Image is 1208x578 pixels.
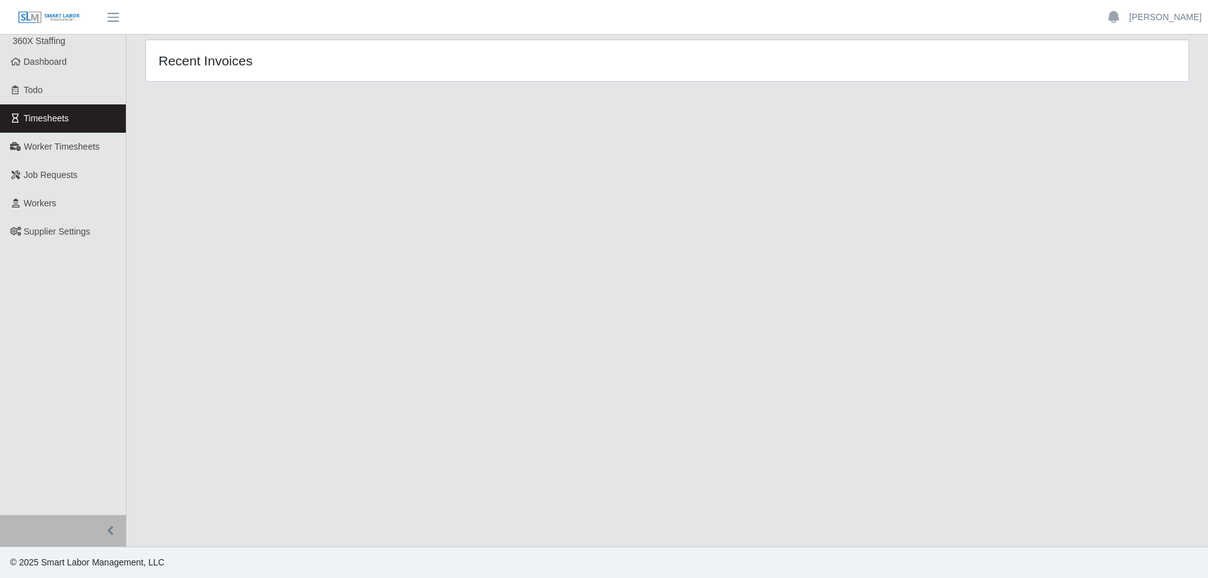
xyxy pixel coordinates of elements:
[10,557,164,567] span: © 2025 Smart Labor Management, LLC
[1129,11,1202,24] a: [PERSON_NAME]
[24,142,99,152] span: Worker Timesheets
[24,85,43,95] span: Todo
[18,11,81,25] img: SLM Logo
[24,198,57,208] span: Workers
[24,113,69,123] span: Timesheets
[24,226,91,236] span: Supplier Settings
[159,53,571,69] h4: Recent Invoices
[24,170,78,180] span: Job Requests
[13,36,65,46] span: 360X Staffing
[24,57,67,67] span: Dashboard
